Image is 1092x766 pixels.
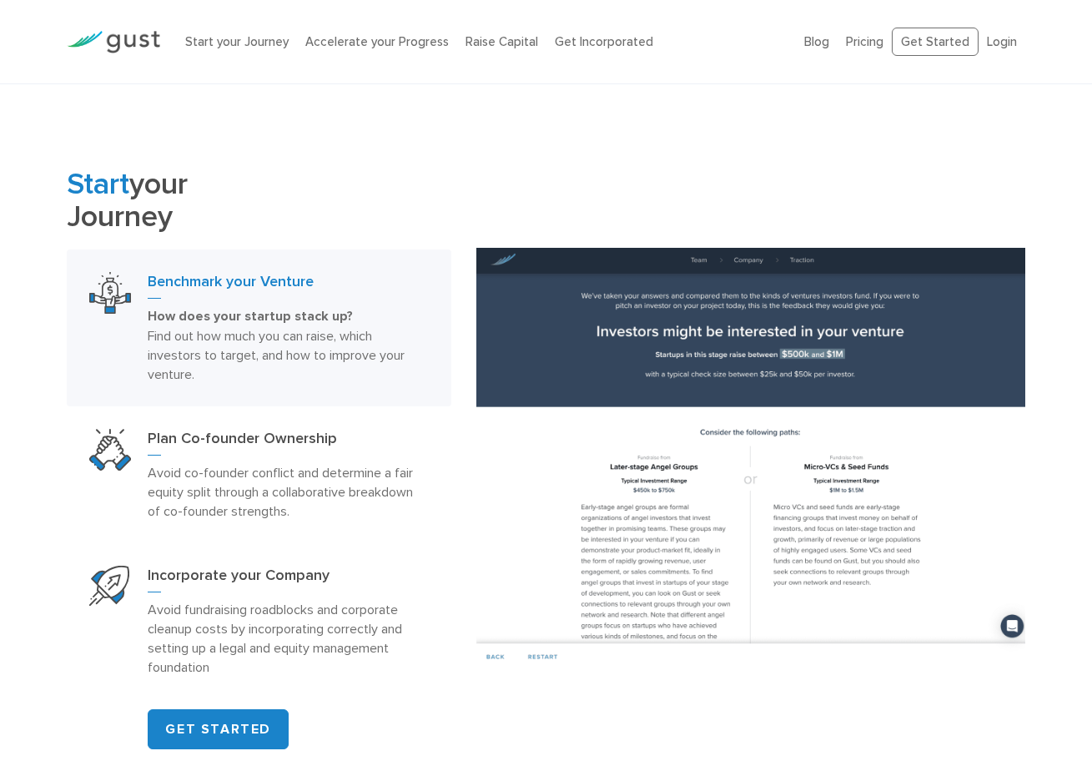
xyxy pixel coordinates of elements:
[67,31,160,53] img: Gust Logo
[67,168,451,233] h2: your Journey
[148,429,429,456] h3: Plan Co-founder Ownership
[305,34,449,49] a: Accelerate your Progress
[148,566,429,592] h3: Incorporate your Company
[89,272,131,314] img: Benchmark Your Venture
[185,34,289,49] a: Start your Journey
[846,34,883,49] a: Pricing
[67,166,129,202] span: Start
[987,34,1017,49] a: Login
[67,406,451,543] a: Plan Co Founder OwnershipPlan Co-founder OwnershipAvoid co-founder conflict and determine a fair ...
[476,248,1024,668] img: Benchmark your Venture
[67,249,451,406] a: Benchmark Your VentureBenchmark your VentureHow does your startup stack up? Find out how much you...
[148,600,429,677] p: Avoid fundraising roadblocks and corporate cleanup costs by incorporating correctly and setting u...
[148,709,289,749] a: GET STARTED
[89,566,129,606] img: Start Your Company
[148,272,429,299] h3: Benchmark your Venture
[148,463,429,521] p: Avoid co-founder conflict and determine a fair equity split through a collaborative breakdown of ...
[89,429,131,471] img: Plan Co Founder Ownership
[555,34,653,49] a: Get Incorporated
[804,34,829,49] a: Blog
[465,34,538,49] a: Raise Capital
[148,308,353,325] strong: How does your startup stack up?
[148,328,405,382] span: Find out how much you can raise, which investors to target, and how to improve your venture.
[892,28,979,57] a: Get Started
[67,543,451,699] a: Start Your CompanyIncorporate your CompanyAvoid fundraising roadblocks and corporate cleanup cost...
